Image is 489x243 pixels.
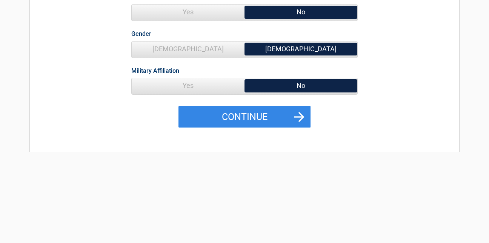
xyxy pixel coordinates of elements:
[131,29,151,39] label: Gender
[131,66,179,76] label: Military Affiliation
[244,42,357,57] span: [DEMOGRAPHIC_DATA]
[132,5,244,20] span: Yes
[132,78,244,93] span: Yes
[132,42,244,57] span: [DEMOGRAPHIC_DATA]
[244,5,357,20] span: No
[244,78,357,93] span: No
[178,106,311,128] button: Continue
